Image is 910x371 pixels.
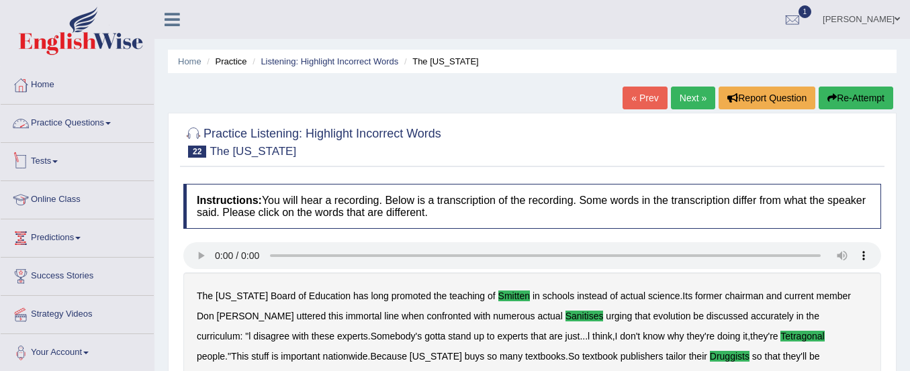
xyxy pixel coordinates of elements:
b: gotta [424,331,445,341]
b: so [752,351,762,362]
b: is [271,351,278,362]
b: [US_STATE] [410,351,462,362]
b: long [371,290,388,301]
b: Don [197,311,214,321]
b: disagree [253,331,289,341]
b: evolution [653,311,690,321]
b: urging [606,311,632,321]
b: to [487,331,495,341]
b: don't [620,331,640,341]
b: tetragonal [780,331,824,341]
b: So [568,351,580,362]
a: Success Stories [1,258,154,291]
b: of [610,290,618,301]
b: Instructions: [197,195,262,206]
b: actual [621,290,645,301]
b: tailor [666,351,686,362]
a: Home [1,66,154,100]
h4: You will hear a recording. Below is a transcription of the recording. Some words in the transcrip... [183,184,881,229]
b: know [643,331,665,341]
button: Report Question [719,87,815,109]
b: think [592,331,612,341]
a: Strategy Videos [1,296,154,329]
b: of [488,290,496,301]
b: that [635,311,650,321]
b: stand [448,331,471,341]
b: that [531,331,546,341]
b: stuff [251,351,269,362]
b: textbooks [525,351,565,362]
b: of [298,290,306,301]
a: Tests [1,143,154,176]
b: chairman [725,290,764,301]
b: confronted [426,311,471,321]
b: experts [337,331,368,341]
span: 1 [799,5,812,18]
b: these [312,331,334,341]
a: Online Class [1,181,154,215]
a: Your Account [1,334,154,368]
a: Next » [671,87,715,109]
b: druggists [710,351,749,362]
b: important [281,351,320,362]
b: it [743,331,747,341]
b: they're [750,331,778,341]
b: be [693,311,704,321]
small: The [US_STATE] [210,145,296,158]
b: experts [497,331,528,341]
b: l [588,331,590,341]
b: buys [465,351,485,362]
b: Education [309,290,351,301]
b: current [784,290,814,301]
b: with [473,311,490,321]
span: 22 [188,146,206,158]
b: numerous [493,311,535,321]
b: with [292,331,309,341]
b: publishers [621,351,664,362]
b: science [648,290,680,301]
b: and [766,290,782,301]
button: Re-Attempt [819,87,893,109]
a: Predictions [1,219,154,253]
b: sanitises [565,311,604,321]
a: Listening: Highlight Incorrect Words [261,56,398,66]
b: Because [370,351,406,362]
b: people [197,351,225,362]
b: instead [577,290,607,301]
b: Board [271,290,295,301]
b: they'll [783,351,807,362]
b: just [565,331,580,341]
b: [US_STATE] [216,290,268,301]
a: Home [178,56,201,66]
b: in [533,290,540,301]
b: promoted [392,290,431,301]
b: actual [537,311,562,321]
b: member [817,290,851,301]
b: be [809,351,820,362]
b: they're [687,331,715,341]
b: are [549,331,562,341]
b: so [487,351,497,362]
b: I [615,331,618,341]
b: former [695,290,722,301]
b: doing [717,331,740,341]
b: the [806,311,819,321]
b: has [353,290,369,301]
b: uttered [297,311,326,321]
b: line [384,311,399,321]
b: textbook [582,351,618,362]
b: many [500,351,522,362]
b: why [668,331,684,341]
b: immortal [346,311,382,321]
b: This [231,351,248,362]
b: Somebody's [371,331,422,341]
b: their [689,351,707,362]
b: nationwide [323,351,368,362]
b: up [473,331,484,341]
b: the [434,290,447,301]
b: l [248,331,251,341]
li: Practice [203,55,246,68]
b: that [765,351,780,362]
h2: Practice Listening: Highlight Incorrect Words [183,124,441,158]
b: when [402,311,424,321]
